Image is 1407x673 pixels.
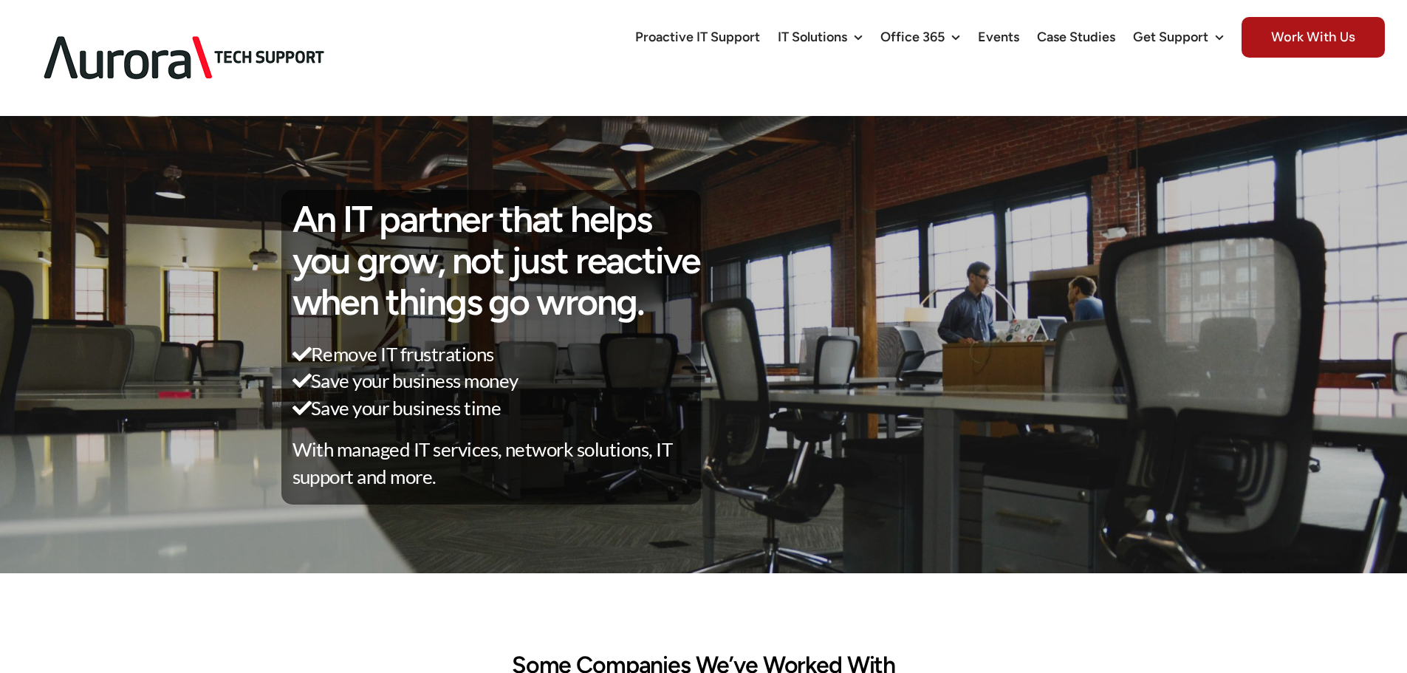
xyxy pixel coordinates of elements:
span: IT Solutions [778,30,847,44]
span: Proactive IT Support [635,30,760,44]
h1: An IT partner that helps you grow, not just reactive when things go wrong. [292,199,702,323]
span: Office 365 [880,30,945,44]
p: Remove IT frustrations Save your business money Save your business time [292,341,702,421]
span: Work With Us [1242,17,1385,58]
p: With managed IT services, network solutions, IT support and more. [292,436,702,490]
img: Aurora Tech Support Logo [22,12,347,104]
span: Case Studies [1037,30,1115,44]
span: Events [978,30,1019,44]
span: Get Support [1133,30,1208,44]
